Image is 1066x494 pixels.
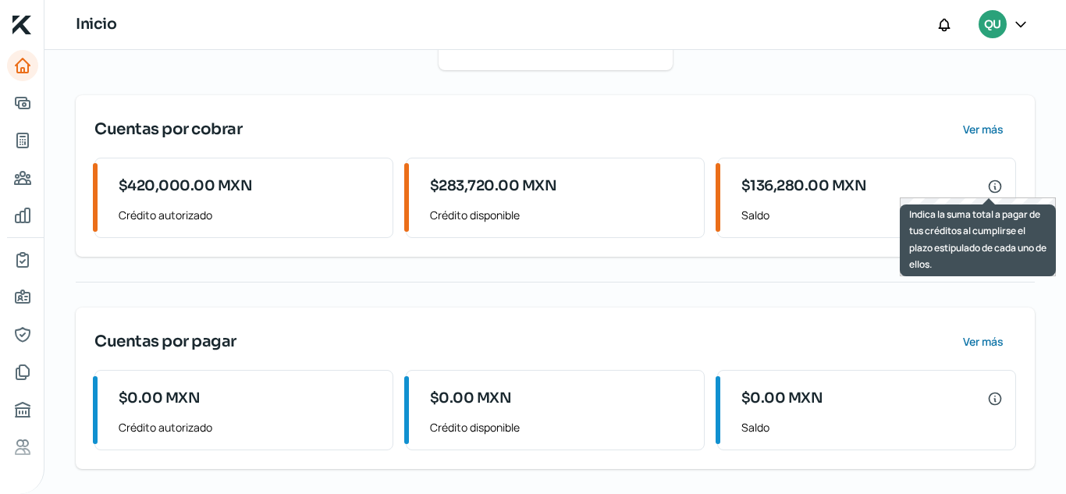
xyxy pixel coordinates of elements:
a: Información general [7,282,38,313]
span: QU [984,16,1000,34]
span: Ver más [963,336,1004,347]
a: Representantes [7,319,38,350]
h1: Inicio [76,13,116,36]
a: Tus créditos [7,125,38,156]
span: $420,000.00 MXN [119,176,253,197]
a: Documentos [7,357,38,388]
a: Referencias [7,432,38,463]
span: Ver más [963,124,1004,135]
a: Mi contrato [7,244,38,275]
button: Ver más [950,114,1016,145]
span: Indica la suma total a pagar de tus créditos al cumplirse el plazo estipulado de cada uno de ellos. [909,208,1046,272]
span: Cuentas por pagar [94,330,236,354]
a: Adelantar facturas [7,87,38,119]
a: Inicio [7,50,38,81]
span: Cuentas por cobrar [94,118,242,141]
span: $0.00 MXN [119,388,201,409]
a: Pago a proveedores [7,162,38,194]
span: Crédito autorizado [119,205,380,225]
a: Mis finanzas [7,200,38,231]
span: Crédito autorizado [119,418,380,437]
span: Saldo [741,205,1003,225]
a: Buró de crédito [7,394,38,425]
button: Ver más [950,326,1016,357]
span: $283,720.00 MXN [430,176,557,197]
span: Crédito disponible [430,418,691,437]
span: Saldo [741,418,1003,437]
span: $0.00 MXN [430,388,512,409]
span: Crédito disponible [430,205,691,225]
span: $0.00 MXN [741,388,823,409]
span: $136,280.00 MXN [741,176,867,197]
